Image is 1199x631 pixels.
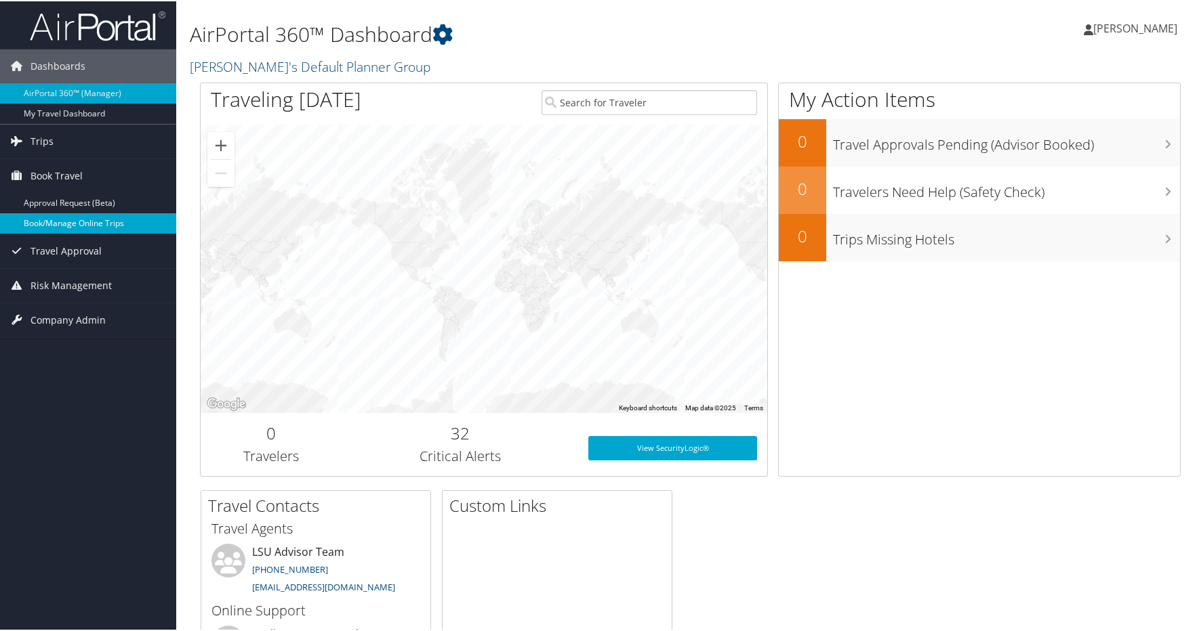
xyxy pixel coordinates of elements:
[449,493,672,516] h2: Custom Links
[1084,7,1191,47] a: [PERSON_NAME]
[205,542,427,598] li: LSU Advisor Team
[190,19,857,47] h1: AirPortal 360™ Dashboard
[588,435,757,459] a: View SecurityLogic®
[208,493,430,516] h2: Travel Contacts
[779,118,1180,165] a: 0Travel Approvals Pending (Advisor Booked)
[779,223,826,246] h2: 0
[31,302,106,336] span: Company Admin
[833,222,1180,248] h3: Trips Missing Hotels
[211,600,420,619] h3: Online Support
[779,176,826,199] h2: 0
[31,123,54,157] span: Trips
[31,48,85,82] span: Dashboards
[779,84,1180,112] h1: My Action Items
[204,394,249,412] img: Google
[1093,20,1177,35] span: [PERSON_NAME]
[833,127,1180,153] h3: Travel Approvals Pending (Advisor Booked)
[779,213,1180,260] a: 0Trips Missing Hotels
[352,445,568,464] h3: Critical Alerts
[207,158,235,186] button: Zoom out
[211,518,420,537] h3: Travel Agents
[352,420,568,443] h2: 32
[542,89,757,114] input: Search for Traveler
[211,420,332,443] h2: 0
[30,9,165,41] img: airportal-logo.png
[779,165,1180,213] a: 0Travelers Need Help (Safety Check)
[833,175,1180,200] h3: Travelers Need Help (Safety Check)
[685,403,736,410] span: Map data ©2025
[31,233,102,267] span: Travel Approval
[779,129,826,152] h2: 0
[190,56,434,74] a: [PERSON_NAME]'s Default Planner Group
[31,267,112,301] span: Risk Management
[31,158,83,192] span: Book Travel
[211,84,361,112] h1: Traveling [DATE]
[207,131,235,158] button: Zoom in
[619,402,677,412] button: Keyboard shortcuts
[211,445,332,464] h3: Travelers
[744,403,763,410] a: Terms (opens in new tab)
[204,394,249,412] a: Open this area in Google Maps (opens a new window)
[252,580,395,592] a: [EMAIL_ADDRESS][DOMAIN_NAME]
[252,562,328,574] a: [PHONE_NUMBER]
